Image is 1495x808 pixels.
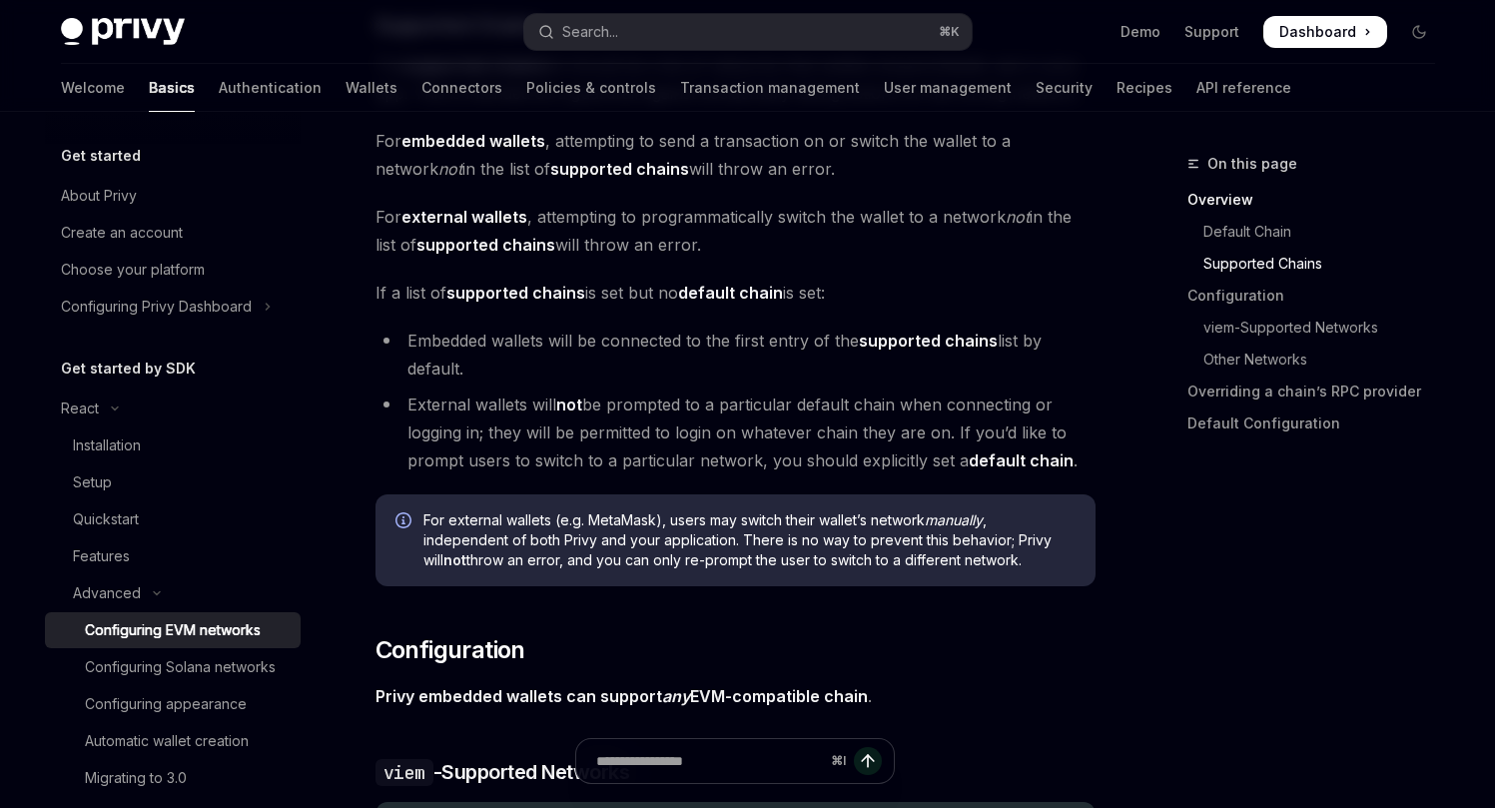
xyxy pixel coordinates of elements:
a: Connectors [421,64,502,112]
span: . [375,682,1096,710]
a: Create an account [45,215,301,251]
strong: supported chains [446,283,585,303]
div: Create an account [61,221,183,245]
a: Supported Chains [1187,248,1451,280]
span: For , attempting to programmatically switch the wallet to a network in the list of will throw an ... [375,203,1096,259]
img: dark logo [61,18,185,46]
span: Configuration [375,634,525,666]
a: Installation [45,427,301,463]
button: Toggle Configuring Privy Dashboard section [45,289,301,325]
a: Default Configuration [1187,407,1451,439]
div: About Privy [61,184,137,208]
a: Features [45,538,301,574]
div: Configuring EVM networks [85,618,261,642]
a: Configuring appearance [45,686,301,722]
a: About Privy [45,178,301,214]
button: Toggle dark mode [1403,16,1435,48]
div: Search... [562,20,618,44]
strong: supported chains [416,235,555,255]
a: Quickstart [45,501,301,537]
div: Features [73,544,130,568]
button: Open search [524,14,972,50]
strong: supported chains [550,159,689,179]
strong: supported chains [859,331,998,351]
a: Transaction management [680,64,860,112]
li: Embedded wallets will be connected to the first entry of the list by default. [375,327,1096,383]
div: Configuring Solana networks [85,655,276,679]
a: Welcome [61,64,125,112]
a: Overriding a chain’s RPC provider [1187,376,1451,407]
strong: not [556,395,582,414]
a: API reference [1196,64,1291,112]
div: Quickstart [73,507,139,531]
a: Setup [45,464,301,500]
h5: Get started by SDK [61,357,196,381]
a: Demo [1121,22,1160,42]
a: Default Chain [1187,216,1451,248]
a: Support [1184,22,1239,42]
a: Configuring Solana networks [45,649,301,685]
div: Setup [73,470,112,494]
div: Automatic wallet creation [85,729,249,753]
div: Advanced [73,581,141,605]
a: Dashboard [1263,16,1387,48]
a: Recipes [1117,64,1172,112]
strong: embedded wallets [401,131,545,151]
strong: not [443,551,466,568]
div: Migrating to 3.0 [85,766,187,790]
strong: default chain [678,283,783,303]
a: Wallets [346,64,397,112]
span: ⌘ K [939,24,960,40]
svg: Info [395,512,415,532]
a: Migrating to 3.0 [45,760,301,796]
a: Policies & controls [526,64,656,112]
h5: Get started [61,144,141,168]
div: Installation [73,433,141,457]
em: not [438,159,462,179]
a: Choose your platform [45,252,301,288]
span: If a list of is set but no is set: [375,279,1096,307]
div: Configuring Privy Dashboard [61,295,252,319]
span: For , attempting to send a transaction on or switch the wallet to a network in the list of will t... [375,127,1096,183]
em: manually [925,511,983,528]
span: On this page [1207,152,1297,176]
em: any [662,686,690,706]
a: Automatic wallet creation [45,723,301,759]
button: Toggle Advanced section [45,575,301,611]
a: viem-Supported Networks [1187,312,1451,344]
div: Configuring appearance [85,692,247,716]
a: default chain [678,283,783,304]
button: Send message [854,747,882,775]
a: Configuring EVM networks [45,612,301,648]
div: Choose your platform [61,258,205,282]
a: Basics [149,64,195,112]
strong: external wallets [401,207,527,227]
em: not [1006,207,1030,227]
strong: default chain [969,450,1074,470]
a: Overview [1187,184,1451,216]
span: Dashboard [1279,22,1356,42]
strong: Privy embedded wallets can support EVM-compatible chain [375,686,868,706]
a: Other Networks [1187,344,1451,376]
input: Ask a question... [596,739,823,783]
a: User management [884,64,1012,112]
li: External wallets will be prompted to a particular default chain when connecting or logging in; th... [375,391,1096,474]
a: Security [1036,64,1093,112]
div: React [61,397,99,420]
a: Authentication [219,64,322,112]
span: For external wallets (e.g. MetaMask), users may switch their wallet’s network , independent of bo... [423,510,1076,570]
a: Configuration [1187,280,1451,312]
button: Toggle React section [45,391,301,426]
